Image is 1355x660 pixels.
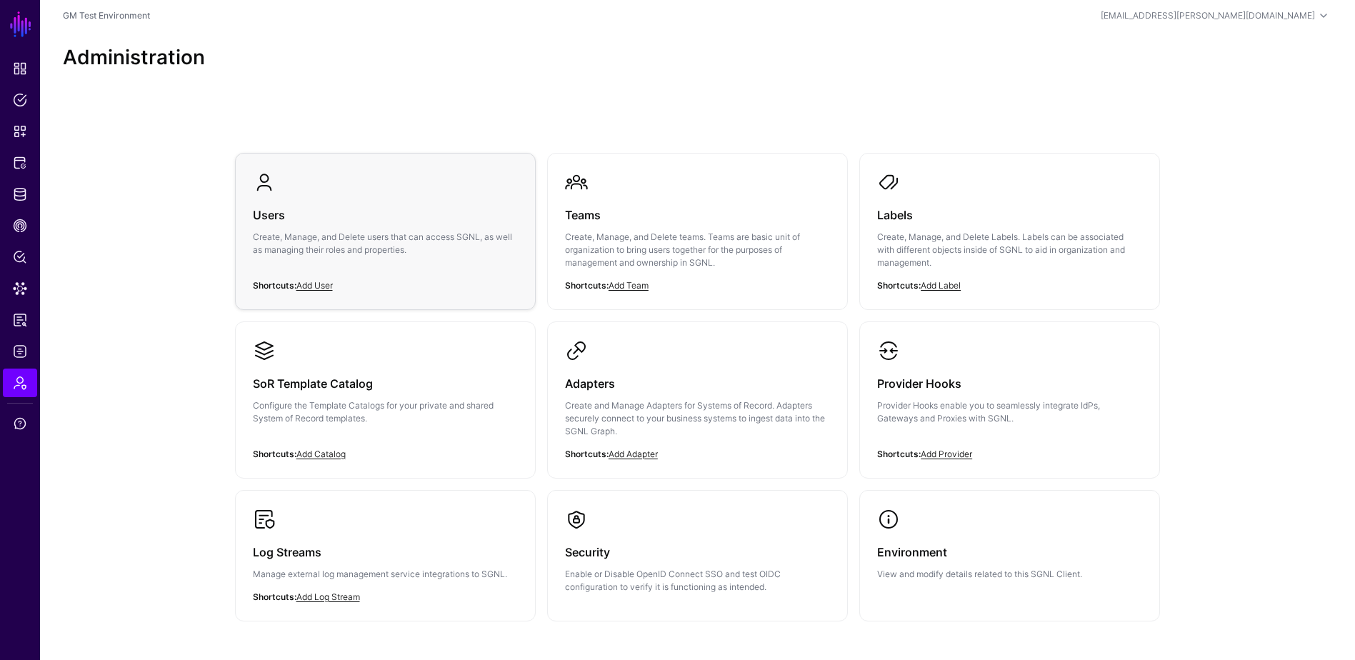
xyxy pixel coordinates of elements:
[236,322,535,465] a: SoR Template CatalogConfigure the Template Catalogs for your private and shared System of Record ...
[565,374,830,394] h3: Adapters
[3,337,37,366] a: Logs
[253,542,518,562] h3: Log Streams
[13,93,27,107] span: Policies
[296,591,360,602] a: Add Log Stream
[877,374,1142,394] h3: Provider Hooks
[921,449,972,459] a: Add Provider
[253,280,296,291] strong: Shortcuts:
[1101,9,1315,22] div: [EMAIL_ADDRESS][PERSON_NAME][DOMAIN_NAME]
[13,376,27,390] span: Admin
[13,187,27,201] span: Identity Data Fabric
[609,280,649,291] a: Add Team
[13,61,27,76] span: Dashboard
[3,274,37,303] a: Data Lens
[296,449,346,459] a: Add Catalog
[3,243,37,271] a: Policy Lens
[860,322,1159,465] a: Provider HooksProvider Hooks enable you to seamlessly integrate IdPs, Gateways and Proxies with S...
[13,124,27,139] span: Snippets
[3,369,37,397] a: Admin
[877,231,1142,269] p: Create, Manage, and Delete Labels. Labels can be associated with different objects inside of SGNL...
[877,568,1142,581] p: View and modify details related to this SGNL Client.
[565,280,609,291] strong: Shortcuts:
[13,250,27,264] span: Policy Lens
[860,154,1159,309] a: LabelsCreate, Manage, and Delete Labels. Labels can be associated with different objects inside o...
[13,344,27,359] span: Logs
[877,449,921,459] strong: Shortcuts:
[253,231,518,256] p: Create, Manage, and Delete users that can access SGNL, as well as managing their roles and proper...
[253,568,518,581] p: Manage external log management service integrations to SGNL.
[565,449,609,459] strong: Shortcuts:
[565,542,830,562] h3: Security
[253,205,518,225] h3: Users
[877,542,1142,562] h3: Environment
[877,280,921,291] strong: Shortcuts:
[63,10,150,21] a: GM Test Environment
[565,205,830,225] h3: Teams
[13,416,27,431] span: Support
[253,591,296,602] strong: Shortcuts:
[860,491,1159,598] a: EnvironmentView and modify details related to this SGNL Client.
[3,180,37,209] a: Identity Data Fabric
[296,280,333,291] a: Add User
[3,211,37,240] a: CAEP Hub
[548,322,847,478] a: AdaptersCreate and Manage Adapters for Systems of Record. Adapters securely connect to your busin...
[236,154,535,296] a: UsersCreate, Manage, and Delete users that can access SGNL, as well as managing their roles and p...
[3,54,37,83] a: Dashboard
[13,313,27,327] span: Access Reporting
[548,154,847,309] a: TeamsCreate, Manage, and Delete teams. Teams are basic unit of organization to bring users togeth...
[13,219,27,233] span: CAEP Hub
[921,280,961,291] a: Add Label
[9,9,33,40] a: SGNL
[253,449,296,459] strong: Shortcuts:
[877,399,1142,425] p: Provider Hooks enable you to seamlessly integrate IdPs, Gateways and Proxies with SGNL.
[63,46,1332,70] h2: Administration
[3,117,37,146] a: Snippets
[609,449,658,459] a: Add Adapter
[13,281,27,296] span: Data Lens
[548,491,847,611] a: SecurityEnable or Disable OpenID Connect SSO and test OIDC configuration to verify it is function...
[565,231,830,269] p: Create, Manage, and Delete teams. Teams are basic unit of organization to bring users together fo...
[565,568,830,594] p: Enable or Disable OpenID Connect SSO and test OIDC configuration to verify it is functioning as i...
[3,306,37,334] a: Access Reporting
[3,149,37,177] a: Protected Systems
[253,374,518,394] h3: SoR Template Catalog
[3,86,37,114] a: Policies
[236,491,535,621] a: Log StreamsManage external log management service integrations to SGNL.
[253,399,518,425] p: Configure the Template Catalogs for your private and shared System of Record templates.
[877,205,1142,225] h3: Labels
[13,156,27,170] span: Protected Systems
[565,399,830,438] p: Create and Manage Adapters for Systems of Record. Adapters securely connect to your business syst...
